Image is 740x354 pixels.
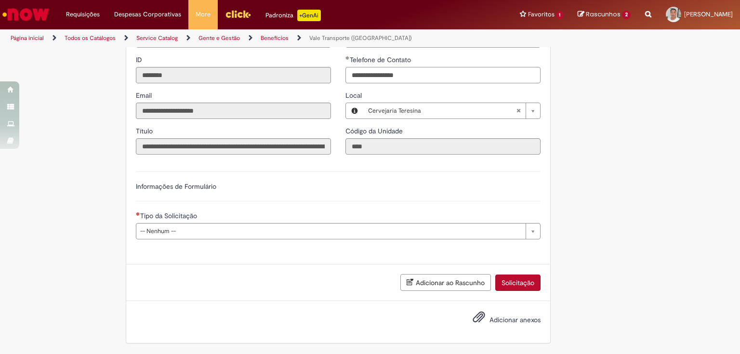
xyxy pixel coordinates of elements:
button: Local, Visualizar este registro Cervejaria Teresina [346,103,363,118]
label: Somente leitura - Título [136,126,155,136]
button: Adicionar ao Rascunho [400,274,491,291]
label: Somente leitura - Email [136,91,154,100]
img: ServiceNow [1,5,51,24]
span: More [196,10,211,19]
span: Somente leitura - Título [136,127,155,135]
a: Service Catalog [136,34,178,42]
ul: Trilhas de página [7,29,486,47]
button: Adicionar anexos [470,308,488,330]
span: Favoritos [528,10,555,19]
input: Código da Unidade [345,138,541,155]
span: Cervejaria Teresina [368,103,516,118]
span: Necessários [136,212,140,216]
a: Gente e Gestão [198,34,240,42]
span: 1 [556,11,564,19]
label: Somente leitura - Código da Unidade [345,126,405,136]
a: Página inicial [11,34,44,42]
abbr: Limpar campo Local [511,103,526,118]
a: Benefícios [261,34,289,42]
span: Requisições [66,10,100,19]
div: Padroniza [265,10,321,21]
a: Todos os Catálogos [65,34,116,42]
span: Tipo da Solicitação [140,211,199,220]
img: click_logo_yellow_360x200.png [225,7,251,21]
a: Vale Transporte ([GEOGRAPHIC_DATA]) [309,34,412,42]
button: Solicitação [495,275,541,291]
span: Rascunhos [586,10,621,19]
input: ID [136,67,331,83]
label: Informações de Formulário [136,182,216,191]
span: Somente leitura - ID [136,55,144,64]
span: Telefone de Contato [350,55,413,64]
a: Cervejaria TeresinaLimpar campo Local [363,103,540,118]
p: +GenAi [297,10,321,21]
span: [PERSON_NAME] [684,10,733,18]
input: Email [136,103,331,119]
span: Somente leitura - Código da Unidade [345,127,405,135]
span: Adicionar anexos [489,315,541,324]
a: Rascunhos [578,10,631,19]
input: Telefone de Contato [345,67,541,83]
span: Despesas Corporativas [114,10,181,19]
span: Local [345,91,364,100]
input: Título [136,138,331,155]
label: Somente leitura - ID [136,55,144,65]
span: Obrigatório Preenchido [345,56,350,60]
span: 2 [622,11,631,19]
span: -- Nenhum -- [140,223,521,239]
